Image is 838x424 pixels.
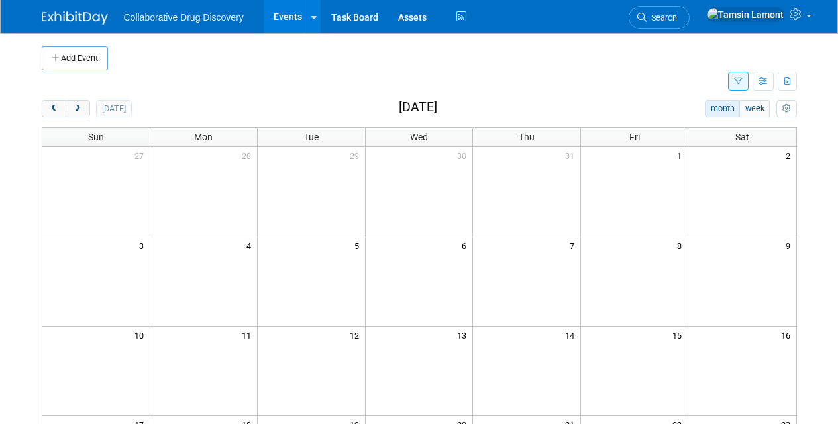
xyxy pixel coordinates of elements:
[456,327,472,343] span: 13
[194,132,213,142] span: Mon
[399,100,437,115] h2: [DATE]
[456,147,472,164] span: 30
[784,237,796,254] span: 9
[629,6,690,29] a: Search
[240,327,257,343] span: 11
[88,132,104,142] span: Sun
[705,100,740,117] button: month
[776,100,796,117] button: myCustomButton
[784,147,796,164] span: 2
[782,105,791,113] i: Personalize Calendar
[42,46,108,70] button: Add Event
[676,237,688,254] span: 8
[568,237,580,254] span: 7
[564,147,580,164] span: 31
[133,147,150,164] span: 27
[124,12,244,23] span: Collaborative Drug Discovery
[410,132,428,142] span: Wed
[564,327,580,343] span: 14
[240,147,257,164] span: 28
[671,327,688,343] span: 15
[42,100,66,117] button: prev
[707,7,784,22] img: Tamsin Lamont
[348,147,365,164] span: 29
[629,132,640,142] span: Fri
[739,100,770,117] button: week
[676,147,688,164] span: 1
[735,132,749,142] span: Sat
[647,13,677,23] span: Search
[348,327,365,343] span: 12
[133,327,150,343] span: 10
[96,100,131,117] button: [DATE]
[304,132,319,142] span: Tue
[245,237,257,254] span: 4
[66,100,90,117] button: next
[353,237,365,254] span: 5
[519,132,535,142] span: Thu
[460,237,472,254] span: 6
[780,327,796,343] span: 16
[138,237,150,254] span: 3
[42,11,108,25] img: ExhibitDay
